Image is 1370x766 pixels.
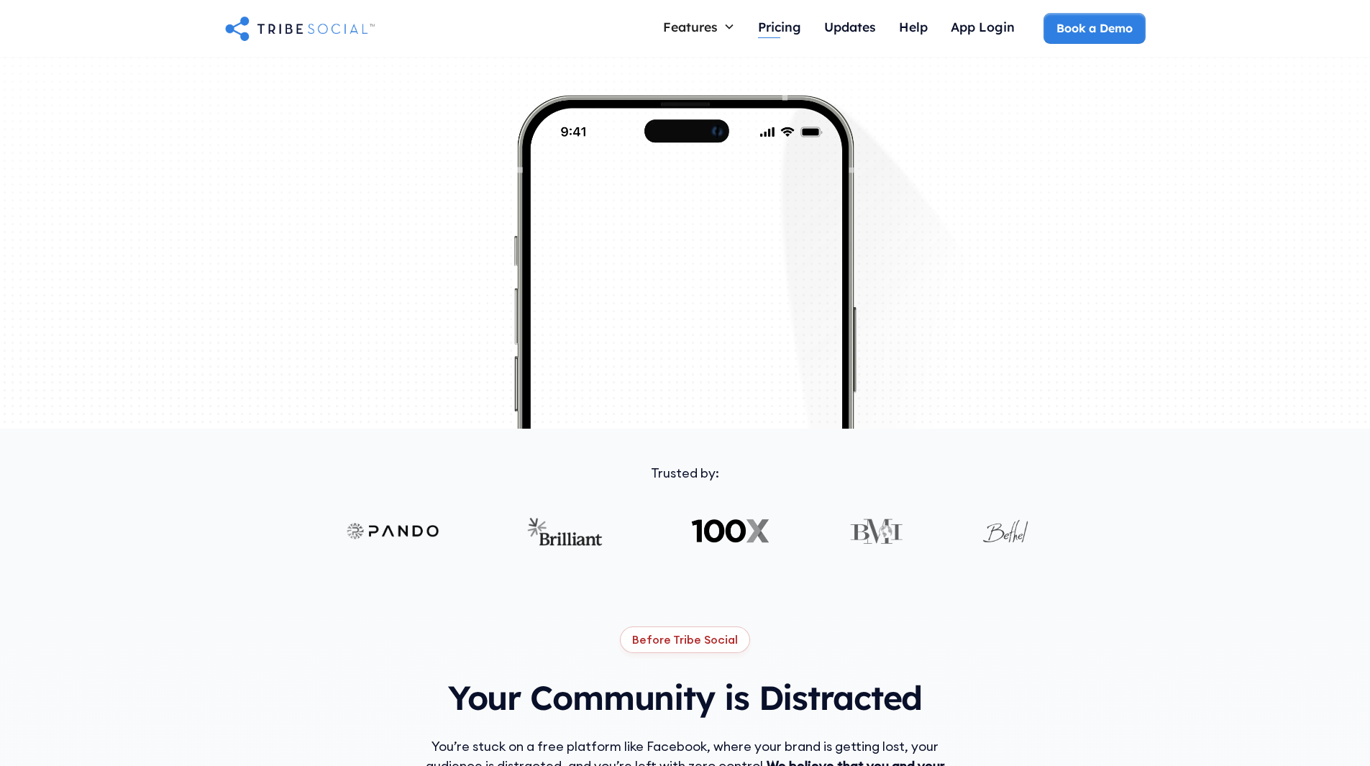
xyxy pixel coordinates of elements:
[849,517,903,546] img: BMI logo
[824,19,876,35] div: Updates
[939,13,1026,44] a: App Login
[746,13,813,44] a: Pricing
[225,463,1146,483] div: Trusted by:
[899,19,928,35] div: Help
[689,517,772,546] img: 100X logo
[887,13,939,44] a: Help
[951,19,1015,35] div: App Login
[758,19,801,35] div: Pricing
[813,13,887,44] a: Updates
[1044,13,1145,43] a: Book a Demo
[663,19,718,35] div: Features
[225,14,375,42] a: home
[981,517,1031,546] img: Bethel logo
[340,517,448,546] img: Pando logo
[525,517,611,546] img: Brilliant logo
[652,13,746,40] div: Features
